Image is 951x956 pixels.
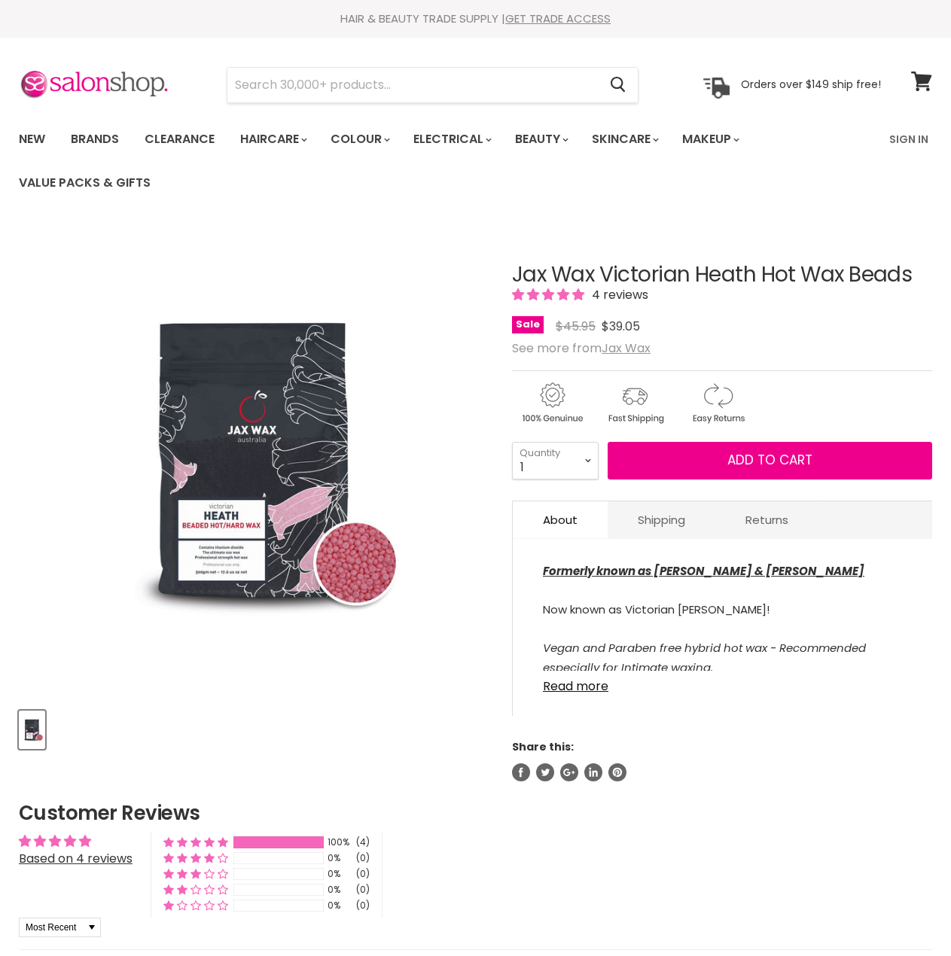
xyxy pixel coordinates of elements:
[402,123,501,155] a: Electrical
[543,640,866,675] em: Vegan and Paraben free hybrid hot wax - Recommended especially for Intimate waxing.
[741,78,881,91] p: Orders over $149 ship free!
[678,380,757,426] img: returns.gif
[504,123,578,155] a: Beauty
[59,123,130,155] a: Brands
[512,263,932,287] h1: Jax Wax Victorian Heath Hot Wax Beads
[543,563,864,579] em: Formerly known as [PERSON_NAME] & [PERSON_NAME]
[595,380,675,426] img: shipping.gif
[581,123,668,155] a: Skincare
[8,123,56,155] a: New
[19,711,45,749] button: Jax Wax Victorian Heath Hot Wax Beads
[19,799,932,827] h2: Customer Reviews
[543,671,902,693] a: Read more
[715,501,818,538] a: Returns
[17,706,492,749] div: Product thumbnails
[97,226,411,696] img: Jax Wax Victorian Heath Hot Wax Beads
[880,123,937,155] a: Sign In
[512,380,592,426] img: genuine.gif
[512,442,599,480] select: Quantity
[229,123,316,155] a: Haircare
[19,850,133,867] a: Based on 4 reviews
[608,501,715,538] a: Shipping
[163,836,228,849] div: 100% (4) reviews with 5 star rating
[512,316,544,333] span: Sale
[356,836,370,849] div: (4)
[328,836,352,849] div: 100%
[513,501,608,538] a: About
[133,123,226,155] a: Clearance
[19,833,133,850] div: Average rating is 5.00 stars
[19,226,489,696] div: Jax Wax Victorian Heath Hot Wax Beads image. Click or Scroll to Zoom.
[671,123,748,155] a: Makeup
[505,11,611,26] a: GET TRADE ACCESS
[20,712,44,747] img: Jax Wax Victorian Heath Hot Wax Beads
[227,67,639,103] form: Product
[8,167,162,199] a: Value Packs & Gifts
[512,286,587,303] span: 5.00 stars
[19,918,101,937] select: Sort dropdown
[512,740,932,781] aside: Share this:
[602,339,651,357] a: Jax Wax
[512,739,574,754] span: Share this:
[319,123,399,155] a: Colour
[598,68,638,102] button: Search
[608,442,932,480] button: Add to cart
[8,117,880,205] ul: Main menu
[727,451,812,469] span: Add to cart
[587,286,648,303] span: 4 reviews
[602,318,640,335] span: $39.05
[512,339,651,357] span: See more from
[543,562,902,671] div: Now known as Victorian [PERSON_NAME]! For the perfect wax experience, Victorian Heath is the luxu...
[227,68,598,102] input: Search
[556,318,596,335] span: $45.95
